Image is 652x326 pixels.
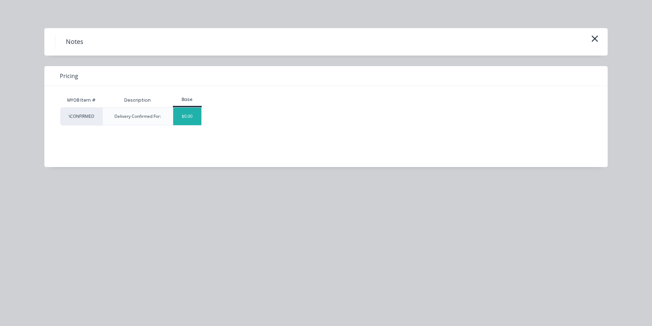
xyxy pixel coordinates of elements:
div: \CONFIRMED [60,107,102,126]
div: $0.00 [173,108,202,125]
span: Pricing [60,72,78,80]
div: Description [119,91,156,109]
div: MYOB Item # [60,93,102,107]
h4: Notes [55,35,94,49]
div: Base [173,96,202,103]
div: Delivery Confirmed For: [114,113,161,120]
